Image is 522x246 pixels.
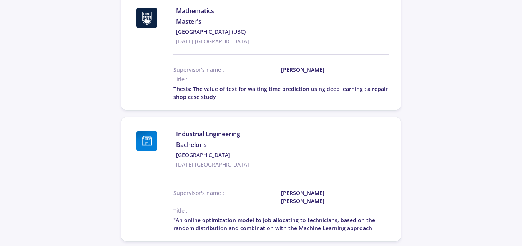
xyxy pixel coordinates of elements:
[281,66,353,74] span: [PERSON_NAME]
[176,37,389,45] span: [DATE] [GEOGRAPHIC_DATA]
[176,129,389,139] span: Industrial Engineering
[173,76,188,83] span: Title :
[136,131,157,151] img: Amirkabir University of Technology logo
[176,160,389,168] span: [DATE] [GEOGRAPHIC_DATA]
[176,6,389,15] span: Mathematics
[136,8,157,28] img: University of British Columbia (UBC) logo
[281,189,353,205] span: [PERSON_NAME] [PERSON_NAME]
[173,85,388,101] span: Thesis: The value of text for waiting time prediction using deep learning : a repair shop case study
[176,151,389,159] a: [GEOGRAPHIC_DATA]
[176,28,389,36] a: [GEOGRAPHIC_DATA] (UBC)
[173,207,188,214] span: Title :
[176,17,389,26] span: Master's
[176,140,389,149] span: Bachelor's
[173,216,375,232] span: "An online optimization model to job allocating to technicians, based on the random distribution ...
[173,66,281,74] span: Supervisor's name :
[173,189,281,205] span: Supervisor's name :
